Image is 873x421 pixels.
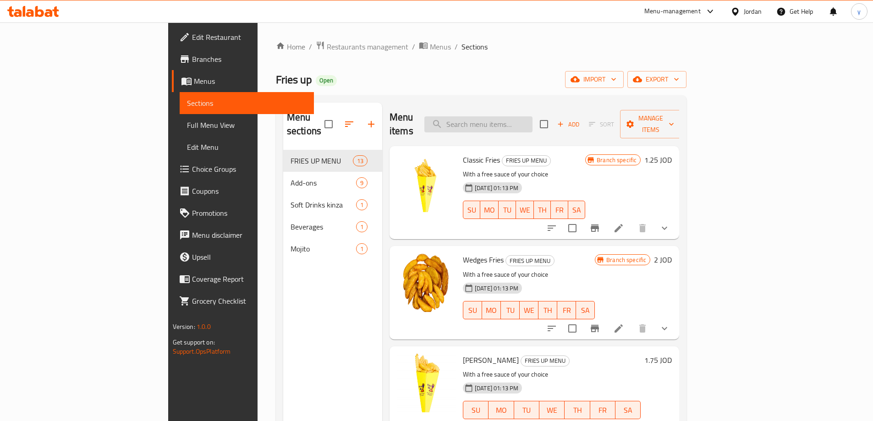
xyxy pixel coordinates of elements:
span: Menu disclaimer [192,230,307,241]
div: Soft Drinks kinza1 [283,194,382,216]
button: sort-choices [541,217,563,239]
button: Add [554,117,583,131]
div: items [353,155,368,166]
div: FRIES UP MENU [502,155,551,166]
a: Menus [419,41,451,53]
button: WE [520,301,538,319]
div: Beverages1 [283,216,382,238]
span: SA [572,203,582,217]
button: TU [499,201,516,219]
span: Menus [430,41,451,52]
span: Open [316,77,337,84]
span: SA [580,304,591,317]
div: Jordan [744,6,762,16]
input: search [424,116,533,132]
button: sort-choices [541,317,563,339]
span: Branch specific [603,256,650,264]
span: Add-ons [291,177,356,188]
span: Coupons [192,186,307,197]
span: 9 [357,179,367,187]
span: Select all sections [319,115,338,134]
a: Menus [172,70,314,92]
span: Edit Menu [187,142,307,153]
a: Edit Menu [180,136,314,158]
span: Promotions [192,208,307,219]
div: Add-ons9 [283,172,382,194]
span: Select section [534,115,554,134]
a: Edit menu item [613,323,624,334]
a: Sections [180,92,314,114]
span: Soft Drinks kinza [291,199,356,210]
button: delete [631,317,653,339]
h6: 1.25 JOD [644,153,672,166]
span: Version: [173,321,195,333]
span: FR [594,404,612,417]
span: FRIES UP MENU [291,155,353,166]
span: Beverages [291,221,356,232]
span: Choice Groups [192,164,307,175]
span: [PERSON_NAME] [463,353,519,367]
span: TU [502,203,512,217]
span: MO [484,203,495,217]
span: y [857,6,861,16]
span: 1 [357,245,367,253]
span: Coverage Report [192,273,307,284]
h6: 2 JOD [654,253,672,266]
span: Wedges Fries [463,253,504,267]
a: Full Menu View [180,114,314,136]
span: Mojito [291,243,356,254]
button: TU [514,401,539,419]
span: Edit Restaurant [192,32,307,43]
div: items [356,177,368,188]
button: SA [576,301,595,319]
span: TH [568,404,586,417]
span: WE [523,304,535,317]
span: SU [467,304,478,317]
a: Menu disclaimer [172,224,314,246]
div: Menu-management [644,6,701,17]
span: Upsell [192,252,307,262]
div: items [356,243,368,254]
div: Mojito1 [283,238,382,260]
button: SU [463,401,489,419]
button: show more [653,217,675,239]
button: MO [482,301,501,319]
li: / [455,41,458,52]
h2: Menu items [390,110,413,138]
img: Classic Fries [397,153,456,212]
button: FR [590,401,615,419]
span: 13 [353,157,367,165]
button: Manage items [620,110,681,138]
div: FRIES UP MENU [521,355,570,366]
button: TU [501,301,520,319]
span: [DATE] 01:13 PM [471,384,522,393]
span: WE [543,404,561,417]
button: SA [568,201,585,219]
span: 1 [357,201,367,209]
div: Open [316,75,337,86]
button: export [627,71,686,88]
span: 1.0.0 [197,321,211,333]
p: With a free sauce of your choice [463,169,585,180]
span: Menus [194,76,307,87]
div: items [356,221,368,232]
button: FR [557,301,576,319]
button: Add section [360,113,382,135]
span: MO [486,304,497,317]
button: TH [538,301,557,319]
a: Coverage Report [172,268,314,290]
nav: breadcrumb [276,41,687,53]
h6: 1.75 JOD [644,354,672,366]
span: Branches [192,54,307,65]
button: SA [615,401,641,419]
span: Sections [187,98,307,109]
span: Select section first [583,117,620,131]
svg: Show Choices [659,223,670,234]
span: Classic Fries [463,153,500,167]
button: FR [551,201,568,219]
span: 1 [357,223,367,231]
span: FR [555,203,564,217]
a: Promotions [172,202,314,224]
svg: Show Choices [659,323,670,334]
span: Manage items [627,113,674,136]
